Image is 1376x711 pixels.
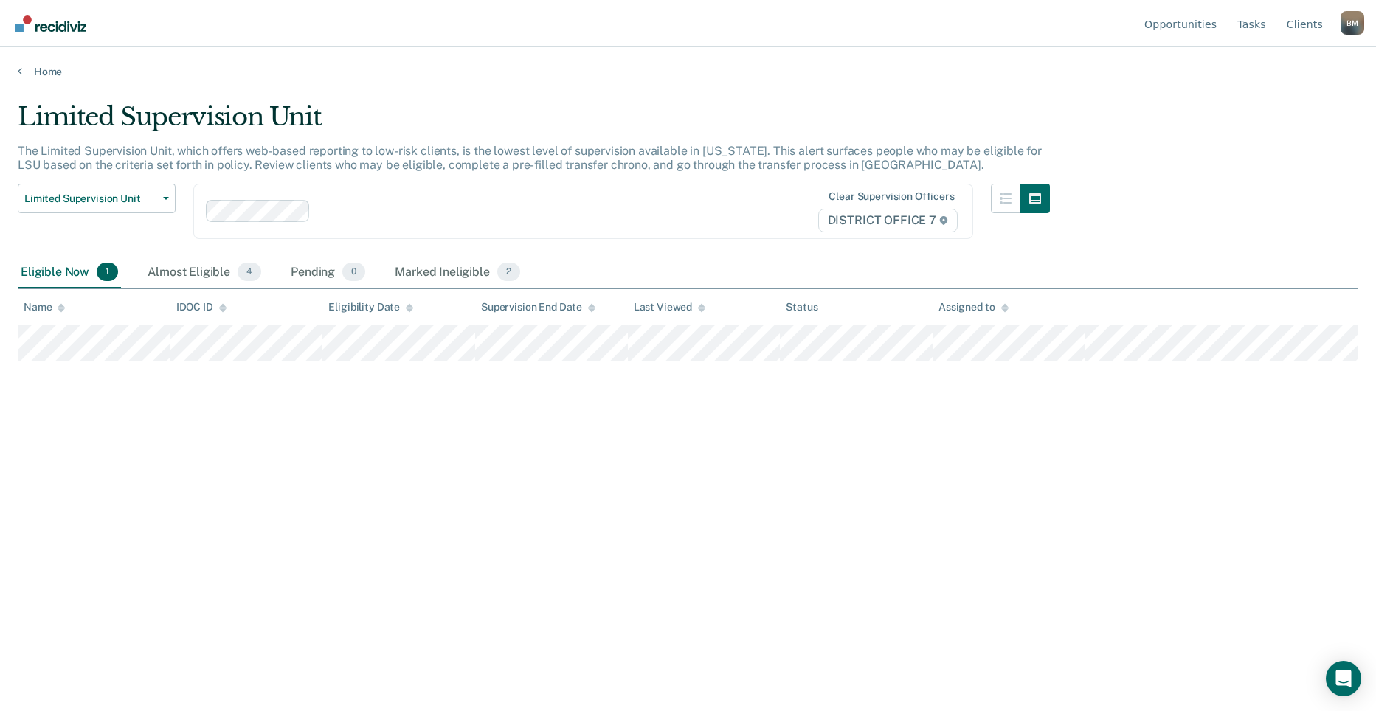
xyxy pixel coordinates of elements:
[18,184,176,213] button: Limited Supervision Unit
[238,263,261,282] span: 4
[288,257,368,289] div: Pending0
[328,301,413,313] div: Eligibility Date
[938,301,1008,313] div: Assigned to
[18,65,1358,78] a: Home
[145,257,264,289] div: Almost Eligible4
[24,301,65,313] div: Name
[97,263,118,282] span: 1
[24,193,157,205] span: Limited Supervision Unit
[481,301,595,313] div: Supervision End Date
[1341,11,1364,35] button: Profile dropdown button
[392,257,523,289] div: Marked Ineligible2
[1341,11,1364,35] div: B M
[18,102,1050,144] div: Limited Supervision Unit
[1326,661,1361,696] div: Open Intercom Messenger
[342,263,365,282] span: 0
[15,15,86,32] img: Recidiviz
[786,301,817,313] div: Status
[829,190,954,203] div: Clear supervision officers
[176,301,227,313] div: IDOC ID
[18,257,121,289] div: Eligible Now1
[818,209,958,232] span: DISTRICT OFFICE 7
[634,301,705,313] div: Last Viewed
[18,144,1042,172] p: The Limited Supervision Unit, which offers web-based reporting to low-risk clients, is the lowest...
[497,263,520,282] span: 2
